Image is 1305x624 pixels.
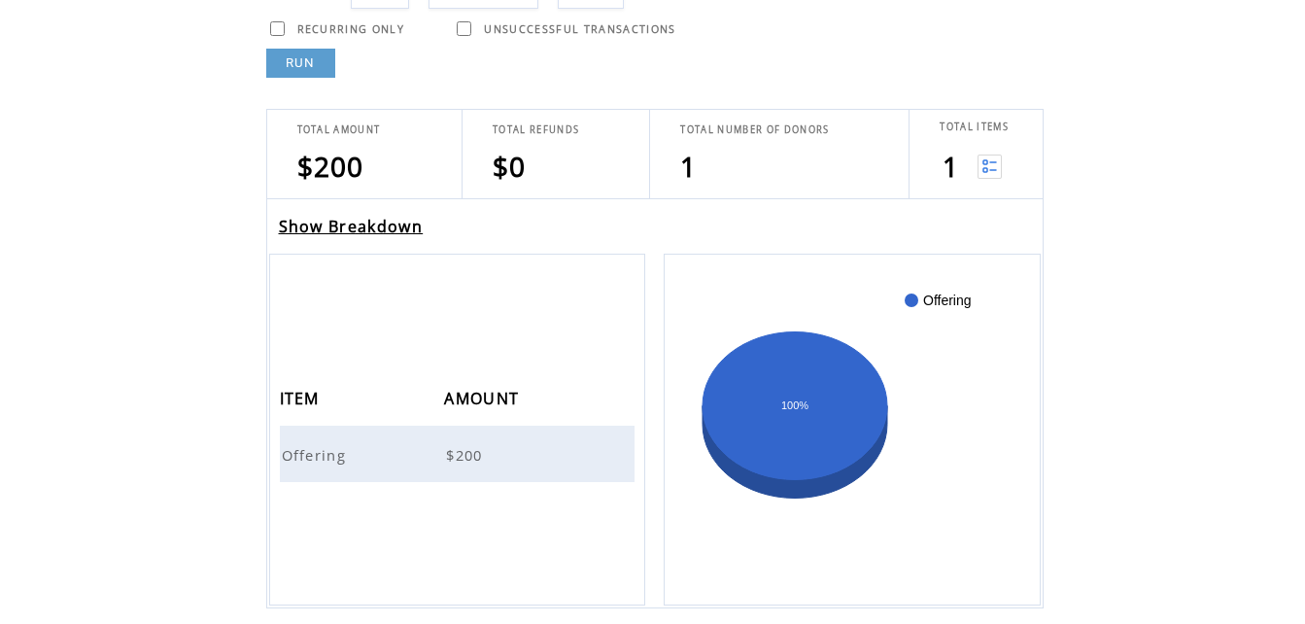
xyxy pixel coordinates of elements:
a: ITEM [280,392,325,403]
svg: A chart. [694,284,1010,575]
a: AMOUNT [444,392,524,403]
img: View list [978,155,1002,179]
span: Offering [282,445,352,465]
span: TOTAL NUMBER OF DONORS [680,123,829,136]
span: RECURRING ONLY [297,22,405,36]
a: Offering [282,444,352,462]
span: TOTAL ITEMS [940,121,1009,133]
span: UNSUCCESSFUL TRANSACTIONS [484,22,675,36]
text: Offering [923,293,972,308]
span: AMOUNT [444,383,524,419]
a: Show Breakdown [279,216,424,237]
span: ITEM [280,383,325,419]
a: RUN [266,49,335,78]
span: TOTAL REFUNDS [493,123,579,136]
span: $200 [446,445,487,465]
text: 100% [781,399,808,411]
span: 1 [943,148,959,185]
span: $0 [493,148,527,185]
span: TOTAL AMOUNT [297,123,381,136]
span: $200 [297,148,364,185]
span: 1 [680,148,697,185]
